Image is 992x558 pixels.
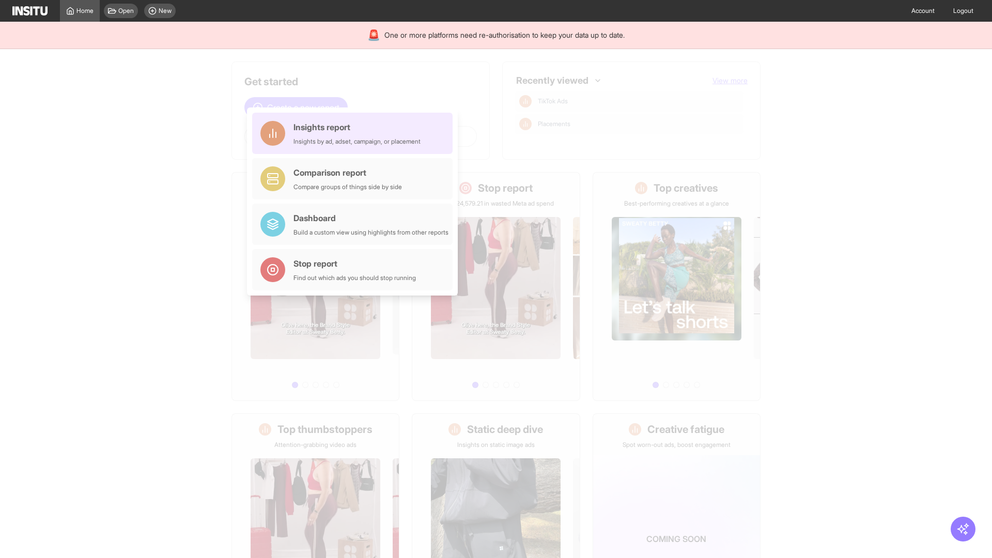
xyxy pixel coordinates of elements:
div: Insights report [293,121,421,133]
div: Insights by ad, adset, campaign, or placement [293,137,421,146]
div: 🚨 [367,28,380,42]
div: Find out which ads you should stop running [293,274,416,282]
div: Comparison report [293,166,402,179]
div: Build a custom view using highlights from other reports [293,228,448,237]
img: Logo [12,6,48,16]
div: Dashboard [293,212,448,224]
span: Home [76,7,94,15]
div: Compare groups of things side by side [293,183,402,191]
div: Stop report [293,257,416,270]
span: Open [118,7,134,15]
span: One or more platforms need re-authorisation to keep your data up to date. [384,30,625,40]
span: New [159,7,172,15]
